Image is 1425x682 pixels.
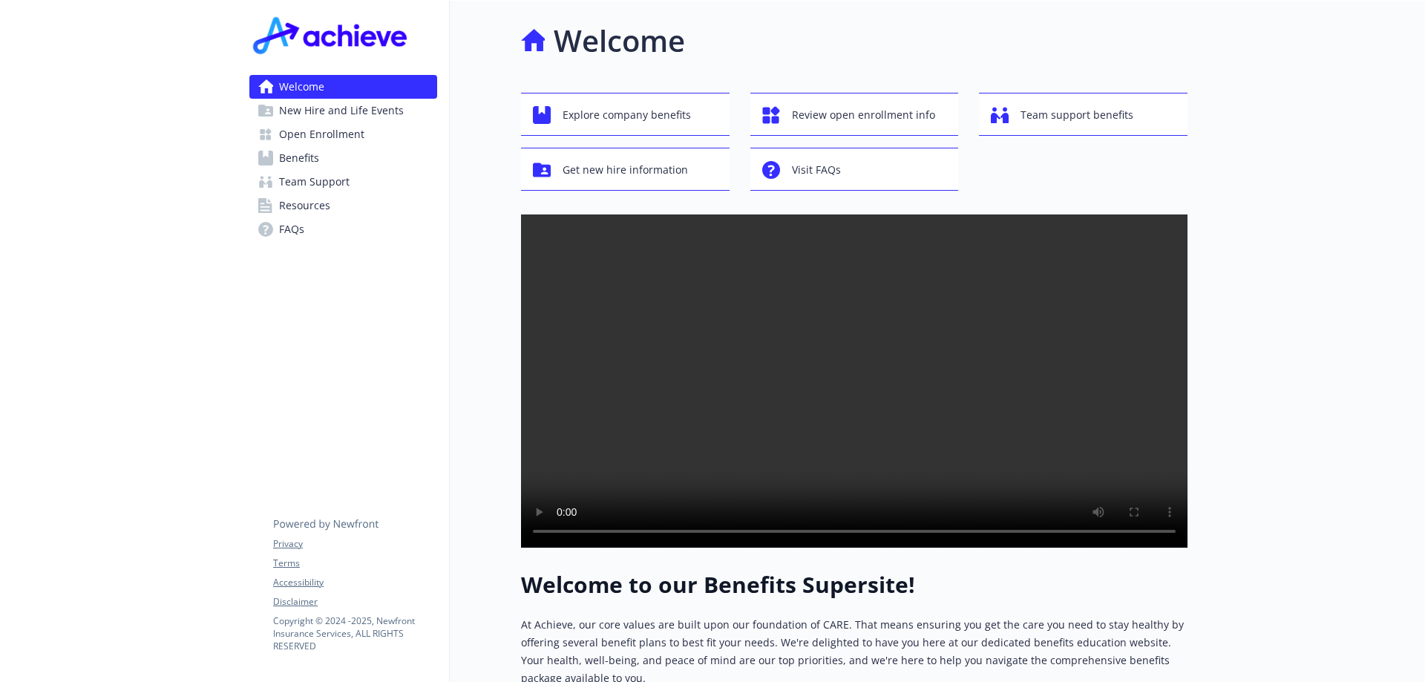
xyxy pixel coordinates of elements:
span: Explore company benefits [563,101,691,129]
a: FAQs [249,217,437,241]
a: Terms [273,557,436,570]
a: Resources [249,194,437,217]
button: Explore company benefits [521,93,730,136]
a: Disclaimer [273,595,436,609]
button: Visit FAQs [750,148,959,191]
a: Welcome [249,75,437,99]
button: Team support benefits [979,93,1187,136]
a: Open Enrollment [249,122,437,146]
span: Open Enrollment [279,122,364,146]
span: Welcome [279,75,324,99]
span: Review open enrollment info [792,101,935,129]
h1: Welcome to our Benefits Supersite! [521,571,1187,598]
span: Resources [279,194,330,217]
a: Accessibility [273,576,436,589]
h1: Welcome [554,19,685,63]
span: Benefits [279,146,319,170]
span: Team Support [279,170,350,194]
a: Privacy [273,537,436,551]
a: Team Support [249,170,437,194]
a: New Hire and Life Events [249,99,437,122]
span: FAQs [279,217,304,241]
span: Visit FAQs [792,156,841,184]
p: Copyright © 2024 - 2025 , Newfront Insurance Services, ALL RIGHTS RESERVED [273,614,436,652]
button: Review open enrollment info [750,93,959,136]
span: New Hire and Life Events [279,99,404,122]
a: Benefits [249,146,437,170]
span: Team support benefits [1021,101,1133,129]
span: Get new hire information [563,156,688,184]
button: Get new hire information [521,148,730,191]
